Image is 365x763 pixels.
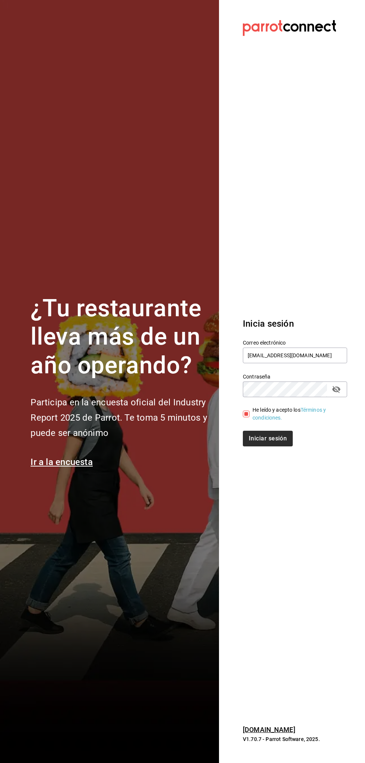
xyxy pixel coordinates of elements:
[243,340,347,345] label: Correo electrónico
[31,457,93,467] a: Ir a la encuesta
[243,317,347,330] h3: Inicia sesión
[243,726,295,734] a: [DOMAIN_NAME]
[243,431,293,446] button: Iniciar sesión
[243,348,347,363] input: Ingresa tu correo electrónico
[330,383,343,396] button: passwordField
[31,395,210,440] h2: Participa en la encuesta oficial del Industry Report 2025 de Parrot. Te toma 5 minutos y puede se...
[253,407,326,421] a: Términos y condiciones.
[31,294,210,380] h1: ¿Tu restaurante lleva más de un año operando?
[243,374,347,379] label: Contraseña
[253,406,341,422] div: He leído y acepto los
[243,735,347,743] p: V1.70.7 - Parrot Software, 2025.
